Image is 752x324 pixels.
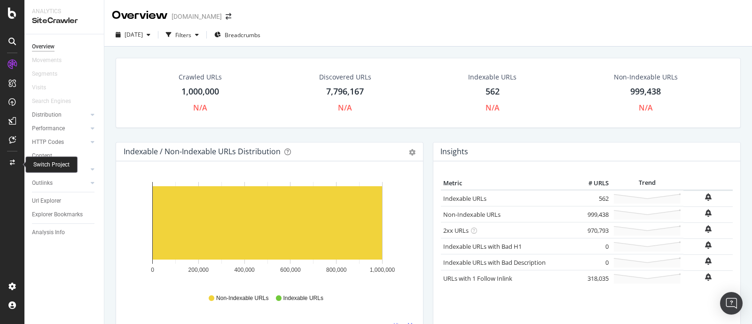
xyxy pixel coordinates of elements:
[32,55,62,65] div: Movements
[172,12,222,21] div: [DOMAIN_NAME]
[211,27,264,42] button: Breadcrumbs
[32,83,46,93] div: Visits
[32,228,65,237] div: Analysis Info
[32,137,64,147] div: HTTP Codes
[443,210,501,219] a: Non-Indexable URLs
[468,72,517,82] div: Indexable URLs
[720,292,743,315] div: Open Intercom Messenger
[443,258,546,267] a: Indexable URLs with Bad Description
[226,13,231,20] div: arrow-right-arrow-left
[573,222,611,238] td: 970,793
[32,228,97,237] a: Analysis Info
[443,274,512,283] a: URLs with 1 Follow Inlink
[443,194,486,203] a: Indexable URLs
[179,72,222,82] div: Crawled URLs
[188,267,209,273] text: 200,000
[32,8,96,16] div: Analytics
[216,294,268,302] span: Non-Indexable URLs
[705,273,712,281] div: bell-plus
[125,31,143,39] span: 2025 Feb. 27th
[409,149,415,156] div: gear
[112,27,154,42] button: [DATE]
[283,294,323,302] span: Indexable URLs
[225,31,260,39] span: Breadcrumbs
[234,267,255,273] text: 400,000
[32,96,71,106] div: Search Engines
[440,145,468,158] h4: Insights
[32,178,88,188] a: Outlinks
[32,178,53,188] div: Outlinks
[32,55,71,65] a: Movements
[630,86,661,98] div: 999,438
[573,254,611,270] td: 0
[280,267,301,273] text: 600,000
[32,137,88,147] a: HTTP Codes
[705,257,712,265] div: bell-plus
[573,206,611,222] td: 999,438
[181,86,219,98] div: 1,000,000
[573,270,611,286] td: 318,035
[486,103,500,113] div: N/A
[705,193,712,201] div: bell-plus
[573,176,611,190] th: # URLS
[32,96,80,106] a: Search Engines
[32,124,65,134] div: Performance
[573,238,611,254] td: 0
[32,151,52,161] div: Content
[193,103,207,113] div: N/A
[326,86,364,98] div: 7,796,167
[32,196,61,206] div: Url Explorer
[443,242,522,251] a: Indexable URLs with Bad H1
[370,267,395,273] text: 1,000,000
[151,267,154,273] text: 0
[32,110,88,120] a: Distribution
[32,210,97,220] a: Explorer Bookmarks
[705,225,712,233] div: bell-plus
[33,161,70,169] div: Switch Project
[124,176,411,285] svg: A chart.
[32,110,62,120] div: Distribution
[32,69,67,79] a: Segments
[326,267,347,273] text: 800,000
[32,69,57,79] div: Segments
[32,42,97,52] a: Overview
[338,103,352,113] div: N/A
[175,31,191,39] div: Filters
[611,176,683,190] th: Trend
[573,190,611,206] td: 562
[124,147,281,156] div: Indexable / Non-Indexable URLs Distribution
[443,226,469,235] a: 2xx URLs
[32,151,97,161] a: Content
[32,196,97,206] a: Url Explorer
[705,241,712,249] div: bell-plus
[639,103,653,113] div: N/A
[441,176,573,190] th: Metric
[32,16,96,26] div: SiteCrawler
[32,210,83,220] div: Explorer Bookmarks
[614,72,678,82] div: Non-Indexable URLs
[32,124,88,134] a: Performance
[486,86,500,98] div: 562
[32,42,55,52] div: Overview
[32,83,55,93] a: Visits
[112,8,168,24] div: Overview
[705,209,712,217] div: bell-plus
[162,27,203,42] button: Filters
[319,72,371,82] div: Discovered URLs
